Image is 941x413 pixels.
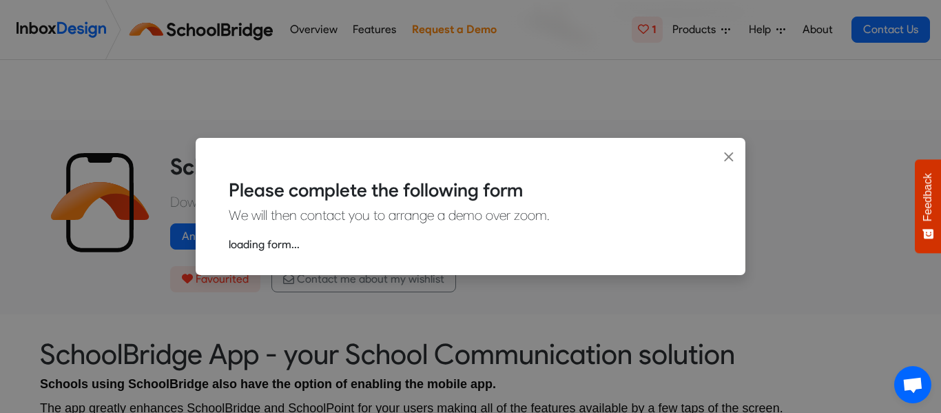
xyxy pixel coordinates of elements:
button: Feedback - Show survey [915,159,941,253]
p: loading form... [229,236,712,253]
h4: Please complete the following form [229,177,712,204]
span: Feedback [922,173,934,221]
button: Close [712,138,745,177]
a: Open chat [894,366,931,403]
p: We will then contact you to arrange a demo over zoom. [229,205,712,225]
